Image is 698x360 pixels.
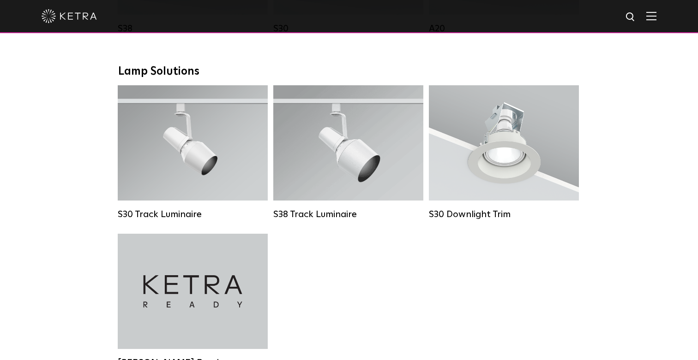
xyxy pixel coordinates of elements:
img: Hamburger%20Nav.svg [646,12,656,20]
a: S30 Track Luminaire Lumen Output:1100Colors:White / BlackBeam Angles:15° / 25° / 40° / 60° / 90°W... [118,85,268,220]
div: S30 Track Luminaire [118,209,268,220]
a: S30 Downlight Trim S30 Downlight Trim [429,85,579,220]
div: S38 Track Luminaire [273,209,423,220]
div: S30 Downlight Trim [429,209,579,220]
img: ketra-logo-2019-white [42,9,97,23]
div: Lamp Solutions [118,65,580,78]
a: S38 Track Luminaire Lumen Output:1100Colors:White / BlackBeam Angles:10° / 25° / 40° / 60°Wattage... [273,85,423,220]
img: search icon [625,12,637,23]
